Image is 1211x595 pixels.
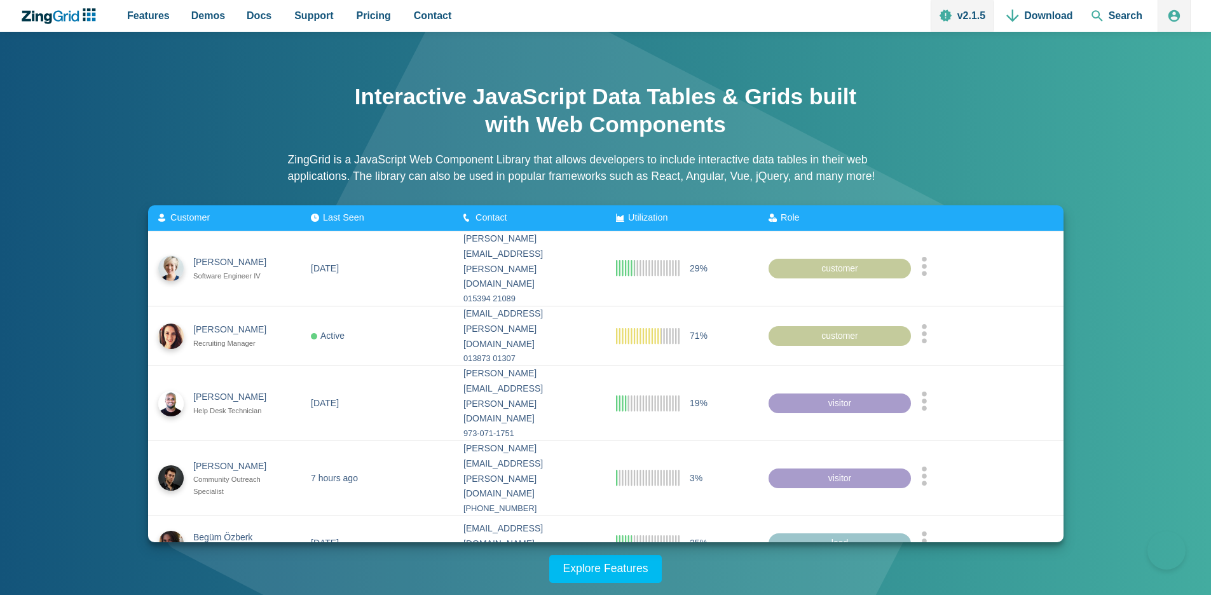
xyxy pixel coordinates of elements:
div: [PERSON_NAME][EMAIL_ADDRESS][PERSON_NAME][DOMAIN_NAME] [463,441,596,502]
span: 19% [690,395,708,411]
span: 29% [690,261,708,276]
div: Active [311,328,345,343]
span: Last Seen [323,212,364,222]
div: lead [769,533,911,554]
div: visitor [769,393,911,413]
div: [PERSON_NAME] [193,458,278,474]
div: Begüm Özberk [193,530,278,545]
a: ZingChart Logo. Click to return to the homepage [20,8,102,24]
div: visitor [769,468,911,488]
p: ZingGrid is a JavaScript Web Component Library that allows developers to include interactive data... [288,151,924,185]
div: 013873 01307 [463,352,596,366]
div: customer [769,325,911,346]
span: Pricing [357,7,391,24]
div: 7 hours ago [311,470,358,486]
div: [PHONE_NUMBER] [463,502,596,516]
div: Software Engineer IV [193,270,278,282]
div: Help Desk Technician [193,405,278,417]
div: Community Outreach Specialist [193,474,278,498]
a: Explore Features [549,555,662,583]
div: 973-071-1751 [463,427,596,441]
div: [PERSON_NAME] [193,255,278,270]
div: [PERSON_NAME][EMAIL_ADDRESS][PERSON_NAME][DOMAIN_NAME] [463,366,596,427]
div: customer [769,258,911,278]
span: Features [127,7,170,24]
span: 25% [690,536,708,551]
span: Contact [476,212,507,222]
div: [DATE] [311,395,339,411]
div: [PERSON_NAME] [193,322,278,338]
div: 015394 21089 [463,292,596,306]
span: 71% [690,328,708,343]
span: 3% [690,470,702,486]
div: [DATE] [311,261,339,276]
div: [DATE] [311,536,339,551]
div: [EMAIL_ADDRESS][PERSON_NAME][DOMAIN_NAME] [463,306,596,352]
iframe: Toggle Customer Support [1147,531,1186,570]
span: Support [294,7,333,24]
span: Contact [414,7,452,24]
span: Docs [247,7,271,24]
div: [PERSON_NAME][EMAIL_ADDRESS][PERSON_NAME][DOMAIN_NAME] [463,231,596,292]
span: Customer [170,212,210,222]
h1: Interactive JavaScript Data Tables & Grids built with Web Components [352,83,860,139]
span: Demos [191,7,225,24]
span: Utilization [628,212,667,222]
span: Role [781,212,800,222]
div: Recruiting Manager [193,338,278,350]
div: [EMAIL_ADDRESS][DOMAIN_NAME] [463,521,596,552]
div: [PERSON_NAME] [193,390,278,405]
